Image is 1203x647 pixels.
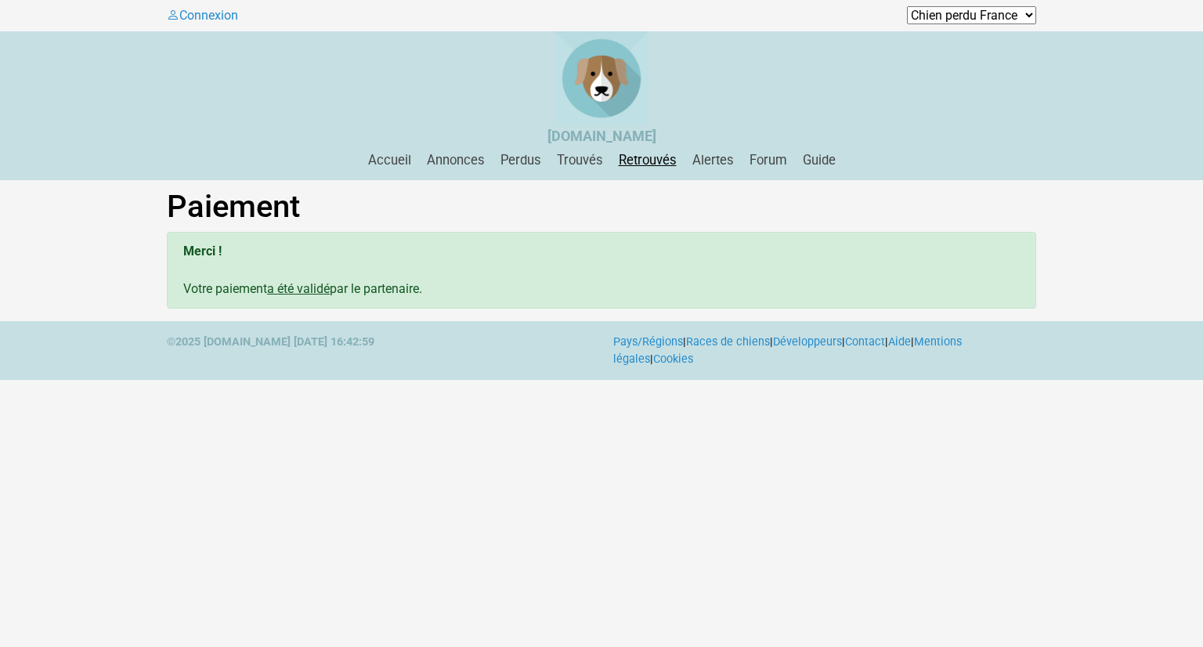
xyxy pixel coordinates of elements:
a: Perdus [494,153,547,168]
a: Guide [797,153,842,168]
u: a été validé [267,281,330,296]
h1: Paiement [167,188,1036,226]
a: Alertes [686,153,740,168]
a: Connexion [167,8,238,23]
div: Votre paiement par le partenaire. [167,232,1036,309]
a: Contact [845,335,885,349]
a: Accueil [362,153,417,168]
a: Trouvés [551,153,609,168]
a: Forum [743,153,793,168]
a: Races de chiens [686,335,770,349]
img: Chien Perdu France [555,31,648,125]
a: Mentions légales [613,335,962,366]
a: Retrouvés [612,153,683,168]
a: Annonces [421,153,491,168]
strong: [DOMAIN_NAME] [547,128,656,144]
a: Aide [888,335,911,349]
a: [DOMAIN_NAME] [547,129,656,144]
b: Merci ! [183,244,222,258]
div: | | | | | | [601,334,1048,367]
a: Pays/Régions [613,335,683,349]
strong: ©2025 [DOMAIN_NAME] [DATE] 16:42:59 [167,335,374,349]
a: Développeurs [773,335,842,349]
a: Cookies [653,352,693,366]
